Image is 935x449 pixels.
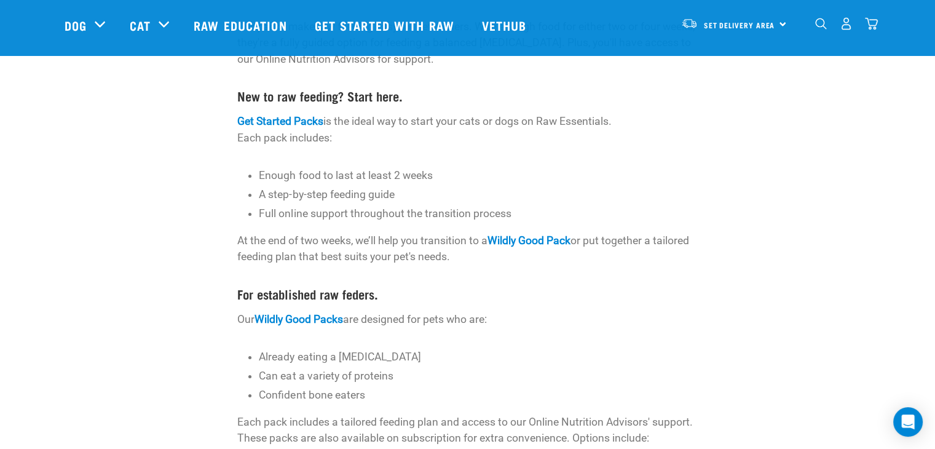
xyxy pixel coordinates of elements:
[181,1,302,50] a: Raw Education
[259,368,697,384] p: Can eat a variety of proteins
[237,113,698,146] p: is the ideal way to start your cats or dogs on Raw Essentials. Each pack includes:
[237,232,698,265] p: At the end of two weeks, we’ll help you transition to a or put together a tailored feeding plan t...
[840,17,853,30] img: user.png
[470,1,542,50] a: Vethub
[259,349,697,365] p: Already eating a [MEDICAL_DATA]
[815,18,827,30] img: home-icon-1@2x.png
[237,115,323,127] a: Get Started Packs
[237,414,698,447] p: Each pack includes a tailored feeding plan and access to our Online Nutrition Advisors' support. ...
[259,167,697,183] p: Enough food to last at least 2 weeks
[704,23,775,27] span: Set Delivery Area
[259,387,697,403] p: Confident bone eaters
[237,89,698,103] h4: New to raw feeding? Start here.
[487,234,570,247] a: Wildly Good Pack
[259,186,697,202] p: A step-by-step feeding guide
[302,1,470,50] a: Get started with Raw
[130,16,151,34] a: Cat
[237,287,698,301] h4: For established raw feders.
[259,205,697,221] p: Full online support throughout the transition process
[254,313,343,325] a: Wildly Good Packs
[237,311,698,327] p: Our are designed for pets who are:
[65,16,87,34] a: Dog
[865,17,878,30] img: home-icon@2x.png
[681,18,698,29] img: van-moving.png
[893,407,923,437] div: Open Intercom Messenger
